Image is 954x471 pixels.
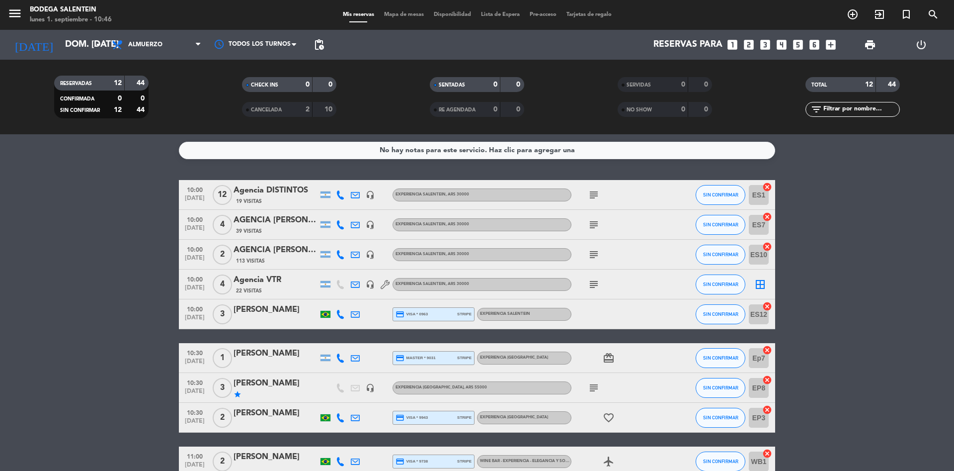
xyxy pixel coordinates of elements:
span: 3 [213,378,232,398]
span: SIN CONFIRMAR [703,222,738,227]
i: subject [588,249,600,261]
i: subject [588,382,600,394]
i: looks_6 [808,38,821,51]
i: search [927,8,939,20]
span: SIN CONFIRMAR [703,415,738,420]
span: Almuerzo [128,41,162,48]
div: No hay notas para este servicio. Haz clic para agregar una [380,145,575,156]
div: [PERSON_NAME] [234,303,318,316]
span: 2 [213,245,232,265]
span: Experiencia Salentein [396,252,469,256]
div: [PERSON_NAME] [234,377,318,390]
span: [DATE] [182,255,207,266]
i: add_circle_outline [847,8,859,20]
i: credit_card [396,354,404,363]
span: Disponibilidad [429,12,476,17]
span: 10:00 [182,213,207,225]
i: credit_card [396,457,404,466]
span: , ARS 30000 [446,222,469,226]
span: 4 [213,215,232,235]
span: RESERVADAS [60,81,92,86]
div: [PERSON_NAME] [234,407,318,420]
i: exit_to_app [874,8,885,20]
strong: 0 [681,106,685,113]
button: SIN CONFIRMAR [696,275,745,294]
i: looks_3 [759,38,772,51]
i: subject [588,189,600,201]
span: Mapa de mesas [379,12,429,17]
i: looks_two [742,38,755,51]
span: stripe [457,311,472,317]
span: 10:30 [182,347,207,358]
span: 10:30 [182,377,207,388]
i: looks_one [726,38,739,51]
i: star [234,390,241,398]
span: master * 9031 [396,354,436,363]
span: SENTADAS [439,83,465,88]
span: 10:30 [182,406,207,418]
span: visa * 9738 [396,457,428,466]
strong: 0 [493,81,497,88]
span: 10:00 [182,184,207,195]
i: favorite_border [603,412,615,424]
strong: 2 [306,106,310,113]
span: Tarjetas de regalo [561,12,617,17]
span: 10:00 [182,273,207,284]
span: WINE BAR - EXPERIENCIA - ELEGANCIA Y SOFISTICACIÓN DE [PERSON_NAME] DE UCO [480,459,648,463]
span: [DATE] [182,225,207,236]
i: cancel [762,405,772,415]
span: pending_actions [313,39,325,51]
i: headset_mic [366,383,375,392]
i: cancel [762,301,772,311]
strong: 0 [493,106,497,113]
span: [DATE] [182,358,207,370]
div: lunes 1. septiembre - 10:46 [30,15,112,25]
div: Agencia DISTINTOS [234,184,318,197]
strong: 44 [137,80,147,87]
span: 3 [213,304,232,324]
span: 10:00 [182,303,207,314]
span: 12 [213,185,232,205]
span: Mis reservas [338,12,379,17]
span: 22 Visitas [236,287,262,295]
input: Filtrar por nombre... [822,104,899,115]
button: SIN CONFIRMAR [696,185,745,205]
strong: 44 [888,81,898,88]
strong: 0 [704,81,710,88]
i: credit_card [396,310,404,319]
i: cancel [762,375,772,385]
span: RE AGENDADA [439,107,476,112]
span: [DATE] [182,284,207,296]
button: SIN CONFIRMAR [696,408,745,428]
span: , ARS 55000 [464,385,487,389]
button: SIN CONFIRMAR [696,378,745,398]
i: menu [7,6,22,21]
i: filter_list [810,103,822,115]
i: airplanemode_active [603,456,615,468]
span: , ARS 30000 [446,192,469,196]
span: SIN CONFIRMAR [703,355,738,361]
i: cancel [762,345,772,355]
span: SIN CONFIRMAR [60,108,100,113]
span: Lista de Espera [476,12,525,17]
span: [DATE] [182,195,207,206]
button: SIN CONFIRMAR [696,304,745,324]
div: AGENCIA [PERSON_NAME] WINE CAMP [234,244,318,257]
i: credit_card [396,413,404,422]
strong: 0 [681,81,685,88]
i: cancel [762,449,772,459]
i: power_settings_new [915,39,927,51]
span: , ARS 30000 [446,252,469,256]
span: Pre-acceso [525,12,561,17]
strong: 12 [114,80,122,87]
span: stripe [457,458,472,465]
div: LOG OUT [895,30,947,60]
i: card_giftcard [603,352,615,364]
span: TOTAL [811,83,827,88]
i: cancel [762,242,772,252]
div: Agencia VTR [234,274,318,286]
span: 1 [213,348,232,368]
i: looks_5 [792,38,804,51]
span: stripe [457,355,472,361]
i: headset_mic [366,220,375,229]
